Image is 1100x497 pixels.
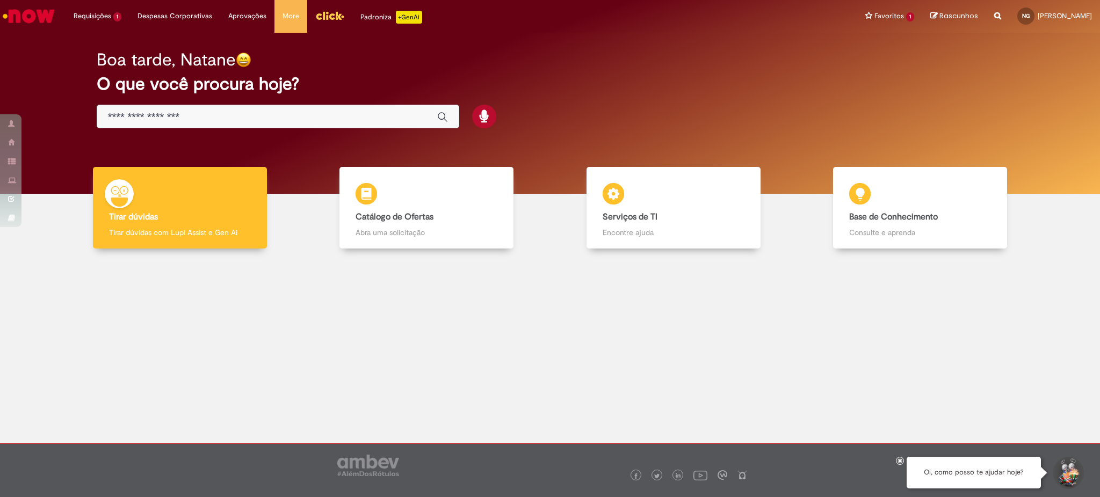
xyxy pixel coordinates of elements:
[109,227,251,238] p: Tirar dúvidas com Lupi Assist e Gen Ai
[109,211,158,222] b: Tirar dúvidas
[1,5,56,27] img: ServiceNow
[97,75,1004,93] h2: O que você procura hoje?
[849,227,991,238] p: Consulte e aprenda
[236,52,251,68] img: happy-face.png
[356,227,497,238] p: Abra uma solicitação
[303,167,551,249] a: Catálogo de Ofertas Abra uma solicitação
[550,167,797,249] a: Serviços de TI Encontre ajuda
[654,473,660,479] img: logo_footer_twitter.png
[797,167,1044,249] a: Base de Conhecimento Consulte e aprenda
[603,211,657,222] b: Serviços de TI
[693,468,707,482] img: logo_footer_youtube.png
[676,473,681,479] img: logo_footer_linkedin.png
[633,473,639,479] img: logo_footer_facebook.png
[874,11,904,21] span: Favoritos
[1038,11,1092,20] span: [PERSON_NAME]
[337,455,399,476] img: logo_footer_ambev_rotulo_gray.png
[603,227,744,238] p: Encontre ajuda
[718,470,727,480] img: logo_footer_workplace.png
[1052,457,1084,489] button: Iniciar Conversa de Suporte
[907,457,1041,488] div: Oi, como posso te ajudar hoje?
[113,12,121,21] span: 1
[906,12,914,21] span: 1
[737,470,747,480] img: logo_footer_naosei.png
[849,211,938,222] b: Base de Conhecimento
[283,11,299,21] span: More
[356,211,433,222] b: Catálogo de Ofertas
[56,167,303,249] a: Tirar dúvidas Tirar dúvidas com Lupi Assist e Gen Ai
[939,11,978,21] span: Rascunhos
[97,50,236,69] h2: Boa tarde, Natane
[228,11,266,21] span: Aprovações
[74,11,111,21] span: Requisições
[315,8,344,24] img: click_logo_yellow_360x200.png
[396,11,422,24] p: +GenAi
[137,11,212,21] span: Despesas Corporativas
[930,11,978,21] a: Rascunhos
[360,11,422,24] div: Padroniza
[1022,12,1030,19] span: NG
